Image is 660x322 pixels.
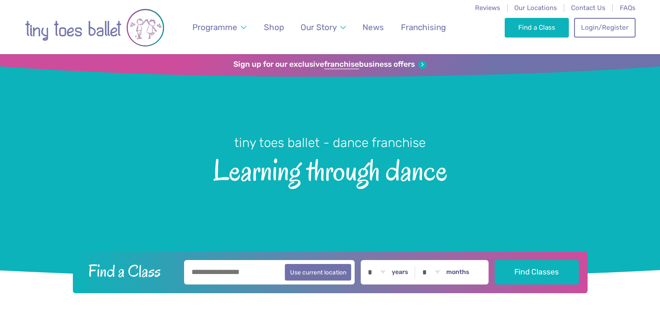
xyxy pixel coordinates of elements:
a: Reviews [475,4,500,12]
img: tiny toes ballet [25,6,164,50]
a: Franchising [397,17,450,38]
h2: Find a Class [81,260,178,282]
a: Sign up for our exclusivefranchisebusiness offers [233,60,427,69]
span: Our Story [301,22,337,32]
a: Programme [188,17,250,38]
a: News [359,17,388,38]
a: Contact Us [571,4,605,12]
span: News [362,22,384,32]
a: Our Locations [514,4,557,12]
span: Franchising [401,22,446,32]
button: Use current location [285,264,352,281]
a: FAQs [620,4,636,12]
span: Shop [264,22,284,32]
a: Find a Class [505,18,569,37]
label: years [392,268,408,276]
a: Login/Register [574,18,635,37]
button: Find Classes [495,260,579,284]
small: tiny toes ballet - dance franchise [234,135,426,150]
a: Our Story [296,17,350,38]
strong: franchise [324,60,359,69]
span: Learning through dance [15,151,645,187]
span: Programme [192,22,237,32]
a: Shop [260,17,288,38]
label: months [446,268,469,276]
